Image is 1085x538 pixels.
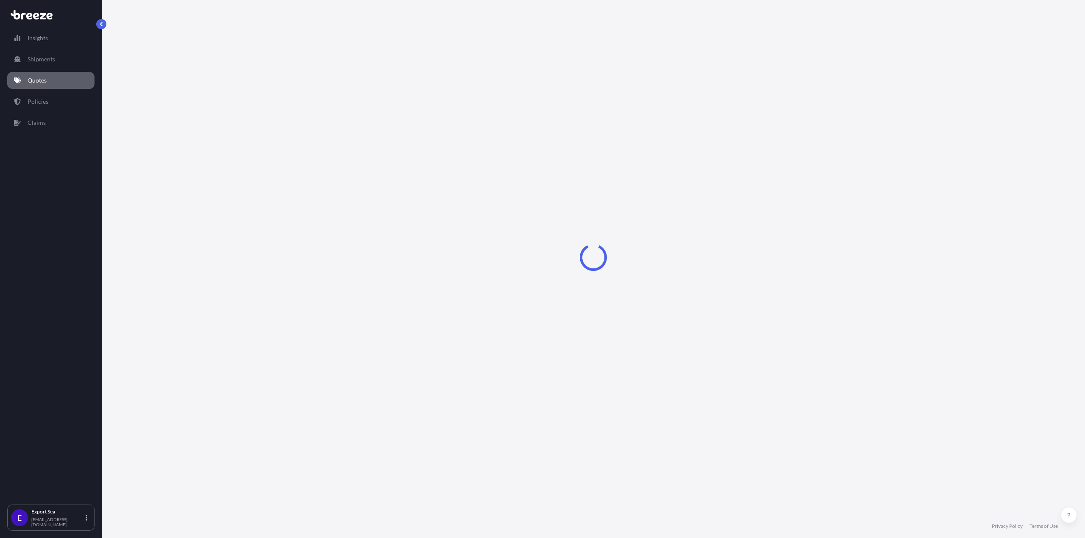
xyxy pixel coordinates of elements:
span: E [17,513,22,522]
a: Privacy Policy [992,523,1023,530]
a: Terms of Use [1029,523,1058,530]
p: Insights [28,34,48,42]
p: [EMAIL_ADDRESS][DOMAIN_NAME] [31,517,84,527]
p: Policies [28,97,48,106]
p: Export Sea [31,508,84,515]
a: Shipments [7,51,95,68]
p: Quotes [28,76,47,85]
a: Quotes [7,72,95,89]
p: Claims [28,119,46,127]
a: Claims [7,114,95,131]
p: Shipments [28,55,55,63]
a: Policies [7,93,95,110]
a: Insights [7,30,95,47]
